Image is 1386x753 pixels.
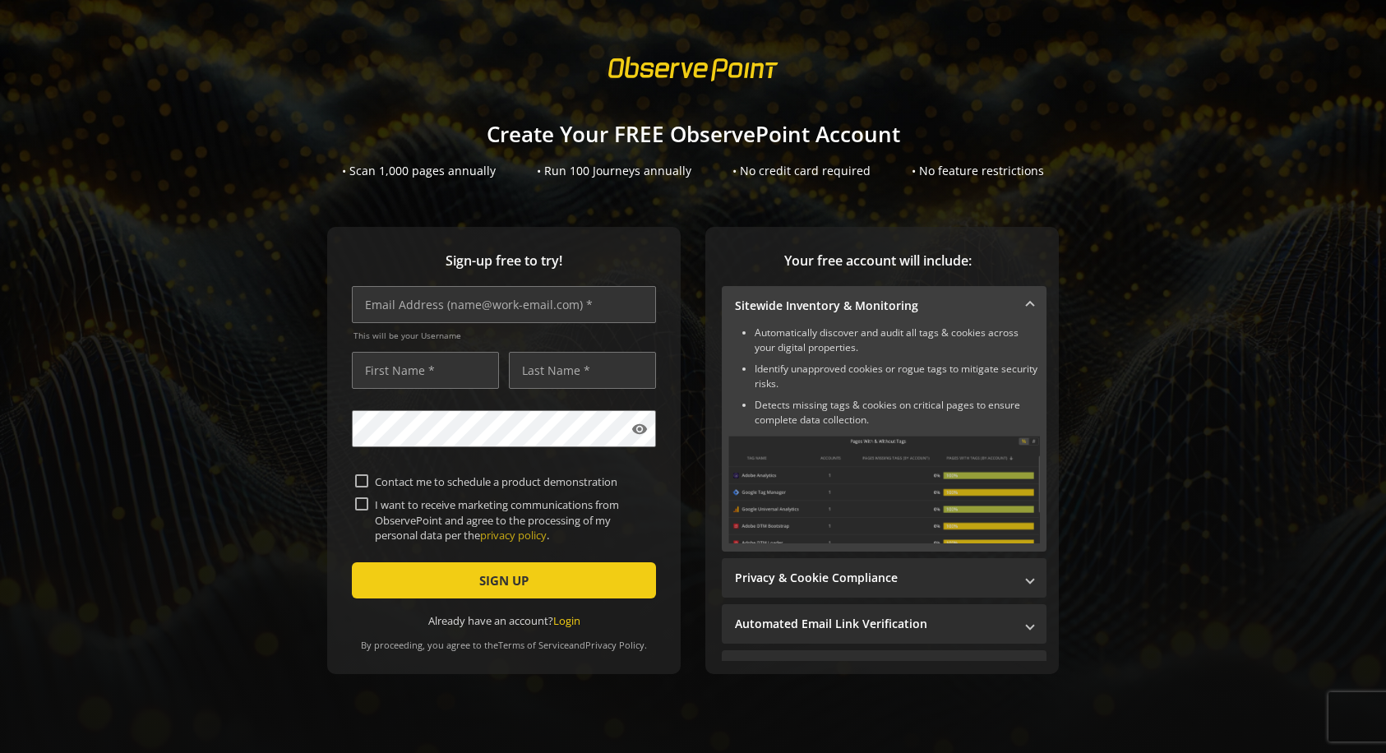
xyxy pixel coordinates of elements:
[352,628,656,651] div: By proceeding, you agree to the and .
[537,163,691,179] div: • Run 100 Journeys annually
[728,436,1040,543] img: Sitewide Inventory & Monitoring
[480,528,547,543] a: privacy policy
[735,298,1014,314] mat-panel-title: Sitewide Inventory & Monitoring
[352,286,656,323] input: Email Address (name@work-email.com) *
[722,252,1034,270] span: Your free account will include:
[735,570,1014,586] mat-panel-title: Privacy & Cookie Compliance
[722,286,1046,326] mat-expansion-panel-header: Sitewide Inventory & Monitoring
[553,613,580,628] a: Login
[631,421,648,437] mat-icon: visibility
[498,639,569,651] a: Terms of Service
[755,326,1040,355] li: Automatically discover and audit all tags & cookies across your digital properties.
[509,352,656,389] input: Last Name *
[585,639,644,651] a: Privacy Policy
[735,616,1014,632] mat-panel-title: Automated Email Link Verification
[368,497,653,543] label: I want to receive marketing communications from ObservePoint and agree to the processing of my pe...
[722,650,1046,690] mat-expansion-panel-header: Performance Monitoring with Web Vitals
[352,613,656,629] div: Already have an account?
[755,398,1040,427] li: Detects missing tags & cookies on critical pages to ensure complete data collection.
[755,362,1040,391] li: Identify unapproved cookies or rogue tags to mitigate security risks.
[342,163,496,179] div: • Scan 1,000 pages annually
[722,326,1046,552] div: Sitewide Inventory & Monitoring
[352,562,656,598] button: SIGN UP
[722,558,1046,598] mat-expansion-panel-header: Privacy & Cookie Compliance
[352,252,656,270] span: Sign-up free to try!
[368,474,653,489] label: Contact me to schedule a product demonstration
[722,604,1046,644] mat-expansion-panel-header: Automated Email Link Verification
[479,566,529,595] span: SIGN UP
[912,163,1044,179] div: • No feature restrictions
[732,163,871,179] div: • No credit card required
[353,330,656,341] span: This will be your Username
[352,352,499,389] input: First Name *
